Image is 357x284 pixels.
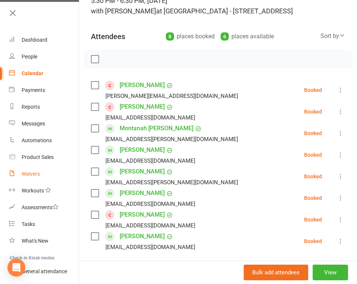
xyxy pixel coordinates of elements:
a: What's New [9,233,79,249]
a: Assessments [9,199,79,216]
div: places available [221,31,274,42]
div: Open Intercom Messenger [7,259,25,277]
a: [PERSON_NAME] [120,209,165,221]
div: Payments [22,87,45,93]
div: Assessments [22,204,59,210]
div: [EMAIL_ADDRESS][PERSON_NAME][DOMAIN_NAME] [105,178,238,187]
div: Reports [22,104,40,110]
div: [EMAIL_ADDRESS][DOMAIN_NAME] [105,221,195,230]
div: Tasks [22,221,35,227]
div: General attendance [22,268,67,274]
a: Reports [9,99,79,115]
a: Waivers [9,166,79,182]
div: What's New [22,238,48,244]
div: places booked [166,31,215,42]
a: Tasks [9,216,79,233]
div: [EMAIL_ADDRESS][DOMAIN_NAME] [105,242,195,252]
div: Booked [304,217,322,222]
span: with [PERSON_NAME] [91,7,156,15]
div: [EMAIL_ADDRESS][DOMAIN_NAME] [105,199,195,209]
div: [PERSON_NAME][EMAIL_ADDRESS][DOMAIN_NAME] [105,91,238,101]
a: [PERSON_NAME] [120,101,165,113]
a: People [9,48,79,65]
div: Dashboard [22,37,47,43]
a: [PERSON_NAME] [120,230,165,242]
div: 6 [221,32,229,41]
div: [EMAIL_ADDRESS][DOMAIN_NAME] [105,113,195,122]
div: Attendees [91,31,125,42]
a: [PERSON_NAME] [120,187,165,199]
a: [PERSON_NAME] [120,166,165,178]
a: General attendance kiosk mode [9,263,79,280]
div: Calendar [22,70,43,76]
a: Automations [9,132,79,149]
a: [PERSON_NAME] [120,79,165,91]
div: Booked [304,174,322,179]
a: Payments [9,82,79,99]
button: View [313,265,348,280]
div: People [22,54,37,60]
div: Product Sales [22,154,54,160]
a: Calendar [9,65,79,82]
div: Booked [304,87,322,93]
div: Sort by [320,31,345,41]
a: Messages [9,115,79,132]
div: [EMAIL_ADDRESS][DOMAIN_NAME] [105,156,195,166]
a: Workouts [9,182,79,199]
div: Booked [304,109,322,114]
div: Booked [304,131,322,136]
div: Messages [22,121,45,127]
div: Waivers [22,171,40,177]
a: Montanah [PERSON_NAME] [120,122,193,134]
div: Automations [22,137,52,143]
span: at [GEOGRAPHIC_DATA] - [STREET_ADDRESS] [156,7,293,15]
a: Product Sales [9,149,79,166]
div: Workouts [22,188,44,194]
div: Booked [304,195,322,201]
button: Bulk add attendees [244,265,308,280]
div: Booked [304,152,322,157]
div: Booked [304,239,322,244]
a: Dashboard [9,32,79,48]
div: 8 [166,32,174,41]
div: [EMAIL_ADDRESS][PERSON_NAME][DOMAIN_NAME] [105,134,238,144]
a: [PERSON_NAME] [120,144,165,156]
